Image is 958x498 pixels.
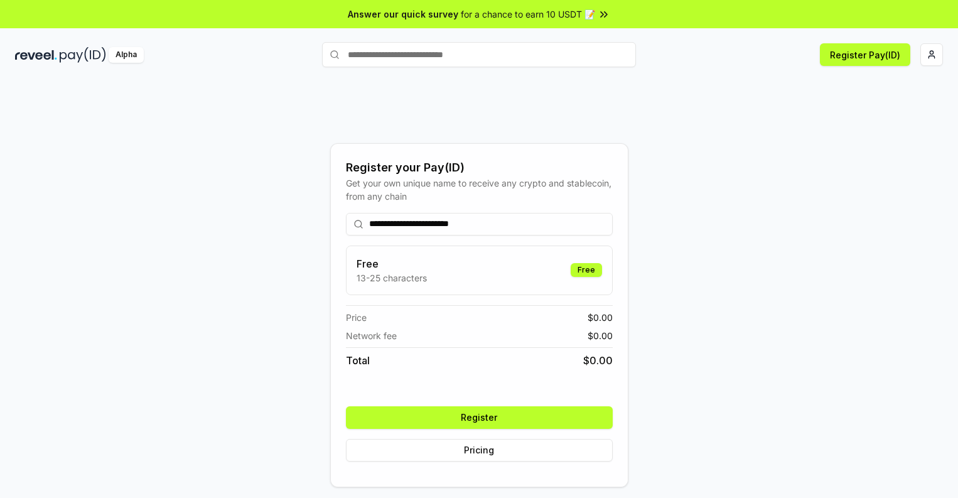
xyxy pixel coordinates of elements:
[346,311,367,324] span: Price
[820,43,910,66] button: Register Pay(ID)
[346,353,370,368] span: Total
[346,159,613,176] div: Register your Pay(ID)
[346,176,613,203] div: Get your own unique name to receive any crypto and stablecoin, from any chain
[15,47,57,63] img: reveel_dark
[357,256,427,271] h3: Free
[60,47,106,63] img: pay_id
[109,47,144,63] div: Alpha
[346,439,613,462] button: Pricing
[348,8,458,21] span: Answer our quick survey
[346,406,613,429] button: Register
[346,329,397,342] span: Network fee
[357,271,427,284] p: 13-25 characters
[583,353,613,368] span: $ 0.00
[588,329,613,342] span: $ 0.00
[461,8,595,21] span: for a chance to earn 10 USDT 📝
[571,263,602,277] div: Free
[588,311,613,324] span: $ 0.00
